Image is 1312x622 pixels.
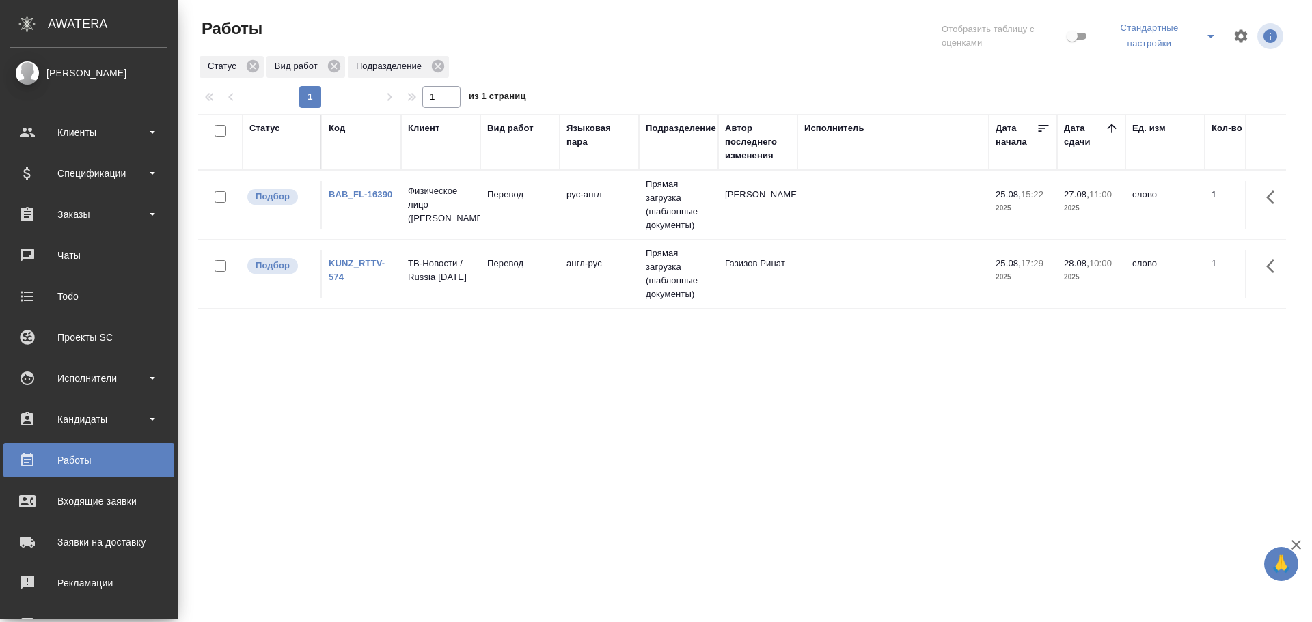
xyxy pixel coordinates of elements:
[1064,122,1105,149] div: Дата сдачи
[48,10,178,38] div: AWATERA
[3,525,174,559] a: Заявки на доставку
[996,201,1050,215] p: 2025
[639,240,718,308] td: Прямая загрузка (шаблонные документы)
[3,279,174,313] a: Todo
[10,368,167,388] div: Исполнители
[1264,547,1298,581] button: 🙏
[1270,550,1293,578] span: 🙏
[1064,270,1119,284] p: 2025
[718,250,797,298] td: Газизов Ринат
[246,188,314,206] div: Можно подбирать исполнителей
[996,122,1037,149] div: Дата начала
[487,257,553,270] p: Перевод
[329,189,392,199] a: BAB_FL-16390
[1225,20,1257,53] span: Настроить таблицу
[275,59,323,73] p: Вид работ
[996,270,1050,284] p: 2025
[1132,122,1166,135] div: Ед. изм
[3,443,174,477] a: Работы
[3,320,174,354] a: Проекты SC
[10,122,167,143] div: Клиенты
[1258,181,1291,214] button: Здесь прячутся важные кнопки
[408,122,439,135] div: Клиент
[560,250,639,298] td: англ-рус
[1064,201,1119,215] p: 2025
[1064,189,1089,199] p: 27.08,
[198,18,262,40] span: Работы
[3,484,174,518] a: Входящие заявки
[1205,250,1273,298] td: 1
[1205,181,1273,229] td: 1
[1064,258,1089,268] p: 28.08,
[639,171,718,239] td: Прямая загрузка (шаблонные документы)
[10,532,167,552] div: Заявки на доставку
[208,59,241,73] p: Статус
[3,566,174,600] a: Рекламации
[348,56,449,78] div: Подразделение
[996,189,1021,199] p: 25.08,
[1257,23,1286,49] span: Посмотреть информацию
[10,245,167,266] div: Чаты
[1125,250,1205,298] td: слово
[566,122,632,149] div: Языковая пара
[10,204,167,225] div: Заказы
[10,409,167,429] div: Кандидаты
[487,122,534,135] div: Вид работ
[329,258,385,282] a: KUNZ_RTTV-574
[256,259,290,272] p: Подбор
[996,258,1021,268] p: 25.08,
[1089,189,1112,199] p: 11:00
[1021,189,1043,199] p: 15:22
[249,122,280,135] div: Статус
[1125,181,1205,229] td: слово
[10,66,167,81] div: [PERSON_NAME]
[10,163,167,184] div: Спецификации
[942,23,1064,50] span: Отобразить таблицу с оценками
[725,122,791,162] div: Автор последнего изменения
[469,88,526,108] span: из 1 страниц
[408,184,474,225] p: Физическое лицо ([PERSON_NAME])
[408,257,474,284] p: ТВ-Новости / Russia [DATE]
[1089,258,1112,268] p: 10:00
[804,122,864,135] div: Исполнитель
[1212,122,1242,135] div: Кол-во
[718,181,797,229] td: [PERSON_NAME]
[256,190,290,203] p: Подбор
[246,257,314,275] div: Можно подбирать исполнителей
[1258,250,1291,283] button: Здесь прячутся важные кнопки
[10,286,167,307] div: Todo
[10,450,167,470] div: Работы
[200,56,264,78] div: Статус
[560,181,639,229] td: рус-англ
[3,238,174,272] a: Чаты
[10,573,167,593] div: Рекламации
[10,327,167,348] div: Проекты SC
[1102,18,1225,55] div: split button
[487,188,553,201] p: Перевод
[356,59,426,73] p: Подразделение
[329,122,345,135] div: Код
[1021,258,1043,268] p: 17:29
[266,56,345,78] div: Вид работ
[10,491,167,511] div: Входящие заявки
[646,122,716,135] div: Подразделение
